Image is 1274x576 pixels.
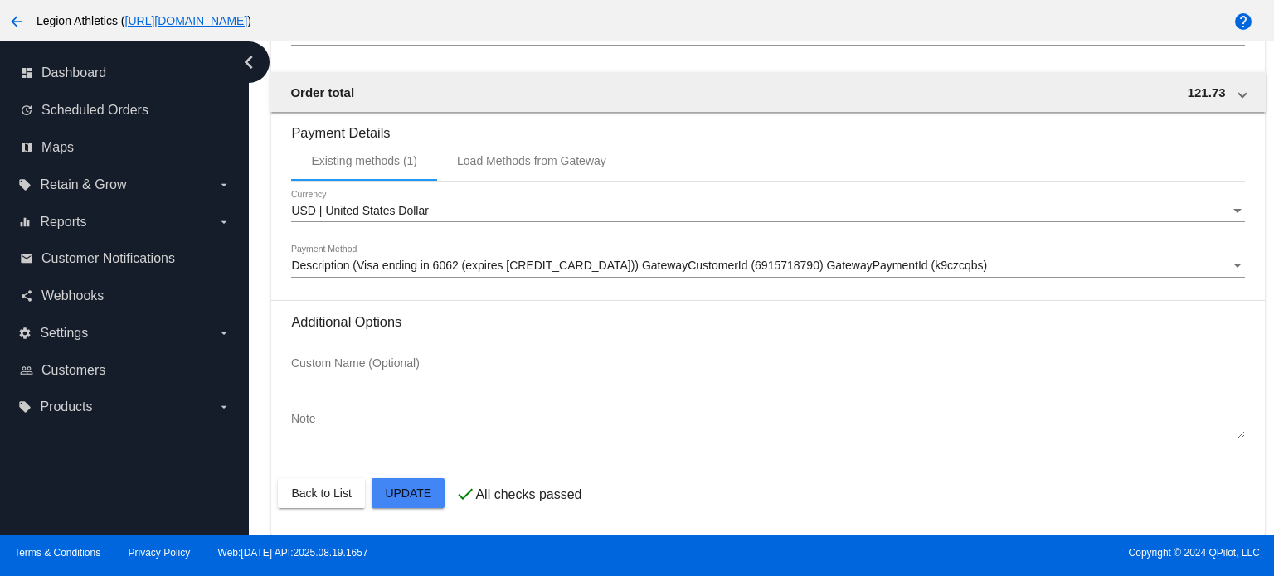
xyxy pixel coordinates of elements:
[236,49,262,75] i: chevron_left
[217,215,231,229] i: arrow_drop_down
[217,400,231,414] i: arrow_drop_down
[455,484,475,504] mat-icon: check
[41,103,148,118] span: Scheduled Orders
[291,259,987,272] span: Description (Visa ending in 6062 (expires [CREDIT_CARD_DATA])) GatewayCustomerId (6915718790) Gat...
[20,252,33,265] i: email
[20,66,33,80] i: dashboard
[20,357,231,384] a: people_outline Customers
[41,363,105,378] span: Customers
[1188,85,1226,99] span: 121.73
[291,205,1244,218] mat-select: Currency
[41,251,175,266] span: Customer Notifications
[129,547,191,559] a: Privacy Policy
[18,400,32,414] i: local_offer
[20,364,33,377] i: people_outline
[291,486,351,500] span: Back to List
[291,113,1244,141] h3: Payment Details
[270,72,1265,112] mat-expansion-panel-header: Order total 121.73
[20,289,33,303] i: share
[291,314,1244,330] h3: Additional Options
[217,178,231,191] i: arrow_drop_down
[385,486,431,500] span: Update
[41,288,104,303] span: Webhooks
[41,65,106,80] span: Dashboard
[18,178,32,191] i: local_offer
[18,327,32,340] i: settings
[20,104,33,117] i: update
[7,12,27,31] mat-icon: arrow_back
[40,326,88,341] span: Settings
[18,215,32,229] i: equalizer
[218,547,368,559] a: Web:[DATE] API:2025.08.19.1657
[372,478,445,508] button: Update
[475,487,581,502] p: All checks passed
[1233,12,1253,31] mat-icon: help
[290,85,354,99] span: Order total
[14,547,100,559] a: Terms & Conditions
[20,245,231,272] a: email Customer Notifications
[291,259,1244,273] mat-select: Payment Method
[291,357,440,370] input: Custom Name (Optional)
[20,134,231,161] a: map Maps
[40,399,92,414] span: Products
[20,97,231,123] a: update Scheduled Orders
[36,14,251,27] span: Legion Athletics ( )
[291,204,428,217] span: USD | United States Dollar
[20,141,33,154] i: map
[278,478,364,508] button: Back to List
[125,14,248,27] a: [URL][DOMAIN_NAME]
[651,547,1260,559] span: Copyright © 2024 QPilot, LLC
[40,215,86,230] span: Reports
[217,327,231,340] i: arrow_drop_down
[311,154,417,167] div: Existing methods (1)
[20,283,231,309] a: share Webhooks
[40,177,126,192] span: Retain & Grow
[41,140,74,155] span: Maps
[20,60,231,86] a: dashboard Dashboard
[457,154,606,167] div: Load Methods from Gateway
